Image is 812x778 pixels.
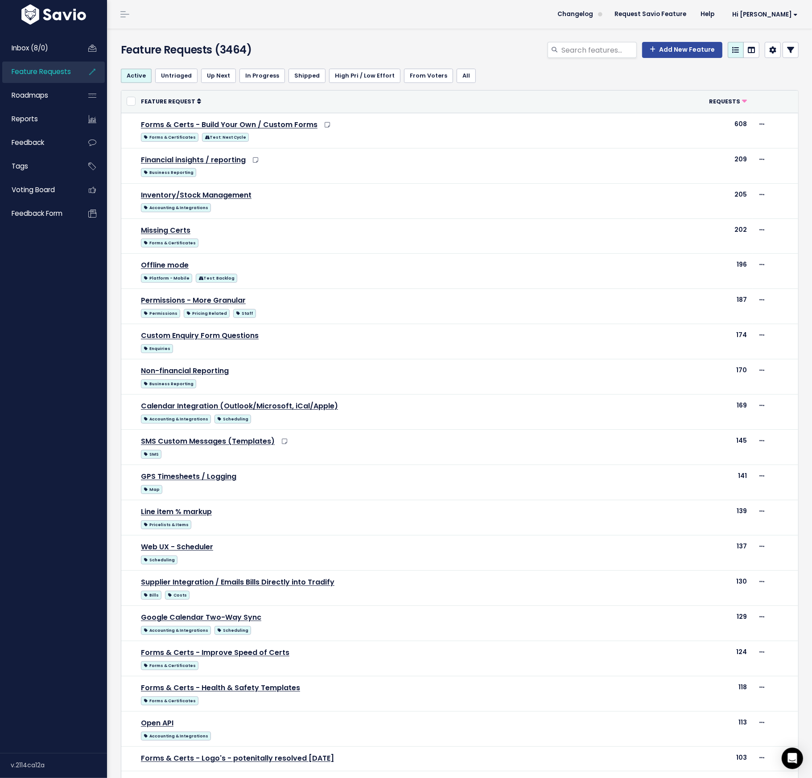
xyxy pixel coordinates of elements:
[141,237,198,248] a: Forms & Certificates
[2,62,74,82] a: Feature Requests
[141,272,192,283] a: Platform - Mobile
[2,132,74,153] a: Feedback
[141,753,334,763] a: Forms & Certs - Logo's - potenitally resolved [DATE]
[12,114,38,123] span: Reports
[2,203,74,224] a: Feedback form
[141,344,173,353] span: Enquiries
[2,109,74,129] a: Reports
[121,42,338,58] h4: Feature Requests (3464)
[165,591,190,600] span: Costs
[12,43,48,53] span: Inbox (8/0)
[141,166,196,177] a: Business Reporting
[636,676,752,712] td: 118
[141,448,161,459] a: SMS
[2,85,74,106] a: Roadmaps
[636,712,752,747] td: 113
[636,641,752,676] td: 124
[141,732,211,741] span: Accounting & Integrations
[561,42,637,58] input: Search features...
[141,98,195,105] span: Feature Request
[141,190,251,200] a: Inventory/Stock Management
[141,225,190,235] a: Missing Certs
[141,730,211,741] a: Accounting & Integrations
[141,589,161,600] a: Bills
[141,295,246,305] a: Permissions - More Granular
[233,309,256,318] span: Staff
[636,324,752,359] td: 174
[141,413,211,424] a: Accounting & Integrations
[141,661,198,670] span: Forms & Certificates
[141,718,173,728] a: Open API
[141,131,198,142] a: Forms & Certificates
[141,379,196,388] span: Business Reporting
[141,401,338,411] a: Calendar Integration (Outlook/Microsoft, iCal/Apple)
[636,571,752,606] td: 130
[607,8,693,21] a: Request Savio Feature
[636,465,752,500] td: 141
[636,254,752,289] td: 196
[12,185,55,194] span: Voting Board
[709,97,747,106] a: Requests
[214,624,251,635] a: Scheduling
[184,309,230,318] span: Pricing Related
[642,42,722,58] a: Add New Feature
[141,168,196,177] span: Business Reporting
[141,330,259,341] a: Custom Enquiry Form Questions
[636,430,752,465] td: 145
[141,450,161,459] span: SMS
[636,218,752,254] td: 202
[141,520,191,529] span: Pricelists & Items
[121,69,152,83] a: Active
[636,183,752,218] td: 205
[141,554,177,565] a: Scheduling
[732,11,798,18] span: Hi [PERSON_NAME]
[19,4,88,25] img: logo-white.9d6f32f41409.svg
[141,647,289,658] a: Forms & Certs - Improve Speed of Certs
[709,98,740,105] span: Requests
[141,612,261,622] a: Google Calendar Two-Way Sync
[289,69,326,83] a: Shipped
[12,209,62,218] span: Feedback form
[329,69,400,83] a: High Pri / Low Effort
[12,161,28,171] span: Tags
[141,542,213,552] a: Web UX - Scheduler
[141,119,317,130] a: Forms & Certs - Build Your Own / Custom Forms
[12,91,48,100] span: Roadmaps
[141,239,198,247] span: Forms & Certificates
[201,69,236,83] a: Up Next
[2,38,74,58] a: Inbox (8/0)
[636,606,752,641] td: 129
[404,69,453,83] a: From Voters
[141,203,211,212] span: Accounting & Integrations
[141,415,211,424] span: Accounting & Integrations
[141,519,191,530] a: Pricelists & Items
[214,413,251,424] a: Scheduling
[141,556,177,564] span: Scheduling
[141,378,196,389] a: Business Reporting
[155,69,198,83] a: Untriaged
[214,626,251,635] span: Scheduling
[141,436,275,446] a: SMS Custom Messages (Templates)
[141,626,211,635] span: Accounting & Integrations
[141,202,211,213] a: Accounting & Integrations
[184,307,230,318] a: Pricing Related
[12,67,71,76] span: Feature Requests
[2,156,74,177] a: Tags
[693,8,721,21] a: Help
[196,274,237,283] span: Test: Backlog
[141,309,180,318] span: Permissions
[12,138,44,147] span: Feedback
[141,485,162,494] span: Map
[636,535,752,571] td: 137
[239,69,285,83] a: In Progress
[721,8,805,21] a: Hi [PERSON_NAME]
[141,274,192,283] span: Platform - Mobile
[233,307,256,318] a: Staff
[141,307,180,318] a: Permissions
[636,148,752,183] td: 209
[141,696,198,705] span: Forms & Certificates
[141,155,246,165] a: Financial insights / reporting
[202,131,249,142] a: Test: Next Cycle
[636,747,752,771] td: 103
[165,589,190,600] a: Costs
